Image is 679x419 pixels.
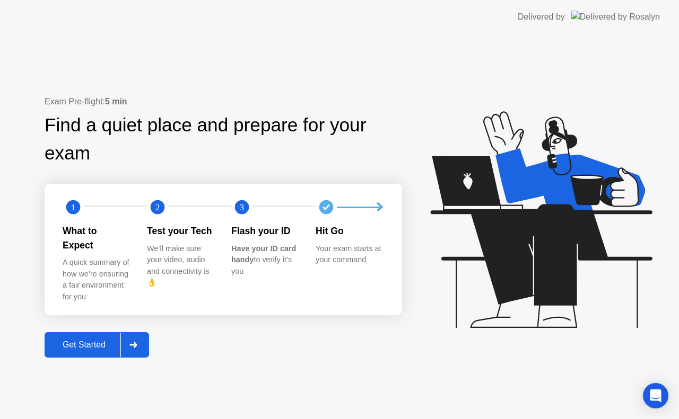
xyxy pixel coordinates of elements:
b: Have your ID card handy [231,244,296,264]
text: 1 [71,202,75,212]
text: 2 [155,202,160,212]
div: A quick summary of how we’re ensuring a fair environment for you [63,257,130,302]
text: 3 [240,202,244,212]
div: Your exam starts at your command [316,243,383,266]
div: Get Started [48,340,120,350]
b: 5 min [105,97,127,106]
button: Get Started [45,332,149,358]
div: Open Intercom Messenger [643,383,668,408]
div: Find a quiet place and prepare for your exam [45,111,402,167]
div: We’ll make sure your video, audio and connectivity is 👌 [147,243,214,289]
div: Delivered by [518,11,565,23]
img: Delivered by Rosalyn [571,11,660,23]
div: Exam Pre-flight: [45,95,402,108]
div: Hit Go [316,224,383,238]
div: Flash your ID [231,224,299,238]
div: to verify it’s you [231,243,299,278]
div: What to Expect [63,224,130,252]
div: Test your Tech [147,224,214,238]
